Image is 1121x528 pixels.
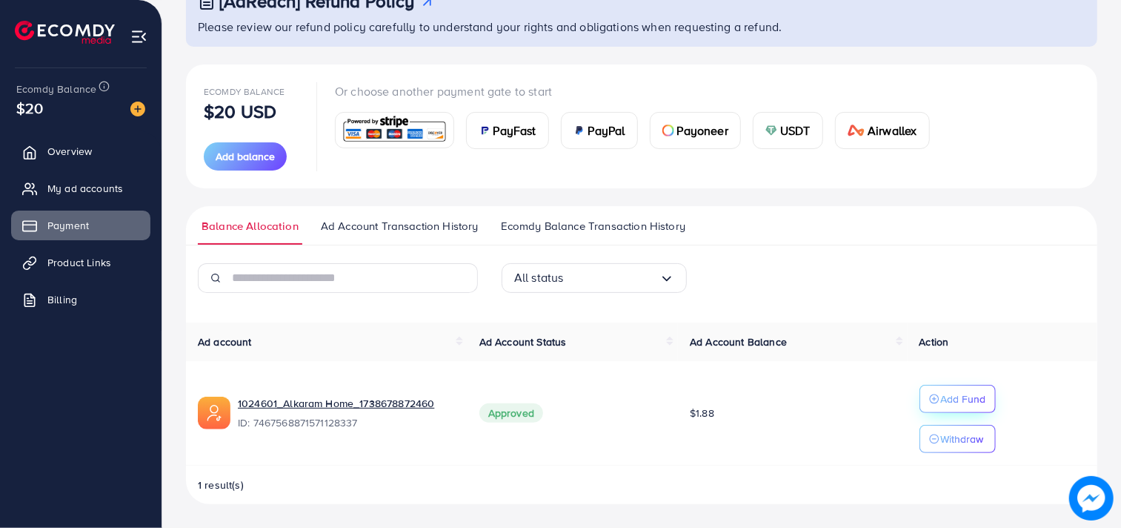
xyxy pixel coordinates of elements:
[561,112,638,149] a: cardPayPal
[493,122,536,139] span: PayFast
[216,149,275,164] span: Add balance
[466,112,549,149] a: cardPayFast
[321,218,479,234] span: Ad Account Transaction History
[690,334,787,349] span: Ad Account Balance
[662,125,674,136] img: card
[335,82,942,100] p: Or choose another payment gate to start
[204,102,276,120] p: $20 USD
[198,397,230,429] img: ic-ads-acc.e4c84228.svg
[130,28,147,45] img: menu
[238,396,456,430] div: <span class='underline'>1024601_Alkaram Home_1738678872460</span></br>7467568871571128337
[479,403,543,423] span: Approved
[238,396,456,411] a: 1024601_Alkaram Home_1738678872460
[501,218,685,234] span: Ecomdy Balance Transaction History
[11,211,150,240] a: Payment
[15,21,115,44] img: logo
[198,18,1088,36] p: Please review our refund policy carefully to understand your rights and obligations when requesti...
[573,125,585,136] img: card
[47,218,89,233] span: Payment
[690,406,714,420] span: $1.88
[238,415,456,430] span: ID: 7467568871571128337
[765,125,777,136] img: card
[335,112,454,148] a: card
[848,125,865,136] img: card
[16,82,96,96] span: Ecomdy Balance
[479,334,567,349] span: Ad Account Status
[650,112,741,149] a: cardPayoneer
[677,122,728,139] span: Payoneer
[868,122,917,139] span: Airwallex
[47,292,77,307] span: Billing
[919,385,996,413] button: Add Fund
[47,144,92,159] span: Overview
[11,136,150,166] a: Overview
[835,112,930,149] a: cardAirwallex
[47,255,111,270] span: Product Links
[479,125,490,136] img: card
[11,174,150,203] a: My ad accounts
[753,112,823,149] a: cardUSDT
[47,181,123,196] span: My ad accounts
[780,122,811,139] span: USDT
[514,266,564,289] span: All status
[202,218,299,234] span: Balance Allocation
[204,85,285,98] span: Ecomdy Balance
[588,122,625,139] span: PayPal
[340,114,449,146] img: card
[11,285,150,314] a: Billing
[1071,478,1113,520] img: image
[198,334,252,349] span: Ad account
[919,425,996,453] button: Withdraw
[130,102,145,116] img: image
[919,334,949,349] span: Action
[564,266,659,289] input: Search for option
[16,97,43,119] span: $20
[502,263,687,293] div: Search for option
[198,478,244,492] span: 1 result(s)
[204,142,287,171] button: Add balance
[11,248,150,277] a: Product Links
[941,430,984,448] p: Withdraw
[941,390,986,408] p: Add Fund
